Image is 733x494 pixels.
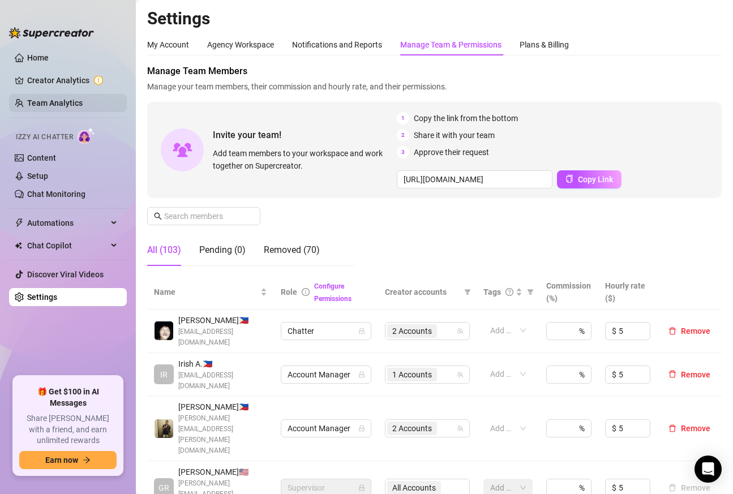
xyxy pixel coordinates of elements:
[387,368,437,381] span: 1 Accounts
[520,38,569,51] div: Plans & Billing
[385,286,460,298] span: Creator accounts
[147,8,722,29] h2: Settings
[358,484,365,491] span: lock
[27,98,83,108] a: Team Analytics
[288,366,365,383] span: Account Manager
[147,243,181,257] div: All (103)
[483,286,501,298] span: Tags
[15,218,24,227] span: thunderbolt
[147,65,722,78] span: Manage Team Members
[505,288,513,296] span: question-circle
[414,146,489,158] span: Approve their request
[457,371,464,378] span: team
[358,425,365,432] span: lock
[158,482,169,494] span: GR
[264,243,320,257] div: Removed (70)
[155,419,173,438] img: Allen Valenzuela
[27,293,57,302] a: Settings
[387,422,437,435] span: 2 Accounts
[565,175,573,183] span: copy
[392,422,432,435] span: 2 Accounts
[154,286,258,298] span: Name
[387,324,437,338] span: 2 Accounts
[27,237,108,255] span: Chat Copilot
[27,53,49,62] a: Home
[288,323,365,340] span: Chatter
[16,132,73,143] span: Izzy AI Chatter
[155,321,173,340] img: Chino Panyaco
[527,289,534,295] span: filter
[414,112,518,124] span: Copy the link from the bottom
[414,129,495,141] span: Share it with your team
[358,371,365,378] span: lock
[207,38,274,51] div: Agency Workspace
[19,413,117,446] span: Share [PERSON_NAME] with a friend, and earn unlimited rewards
[147,80,722,93] span: Manage your team members, their commission and hourly rate, and their permissions.
[178,401,267,413] span: [PERSON_NAME] 🇵🇭
[199,243,246,257] div: Pending (0)
[281,287,297,297] span: Role
[681,424,710,433] span: Remove
[292,38,382,51] div: Notifications and Reports
[525,283,536,300] span: filter
[457,425,464,432] span: team
[27,171,48,181] a: Setup
[288,420,365,437] span: Account Manager
[462,283,473,300] span: filter
[147,38,189,51] div: My Account
[15,242,22,250] img: Chat Copilot
[302,288,310,296] span: info-circle
[557,170,621,188] button: Copy Link
[358,328,365,334] span: lock
[213,147,392,172] span: Add team members to your workspace and work together on Supercreator.
[154,212,162,220] span: search
[19,386,117,409] span: 🎁 Get $100 in AI Messages
[392,325,432,337] span: 2 Accounts
[598,275,657,310] th: Hourly rate ($)
[78,127,95,144] img: AI Chatter
[27,190,85,199] a: Chat Monitoring
[147,275,274,310] th: Name
[695,456,722,483] div: Open Intercom Messenger
[160,368,168,381] span: IR
[19,451,117,469] button: Earn nowarrow-right
[664,422,715,435] button: Remove
[45,456,78,465] span: Earn now
[464,289,471,295] span: filter
[400,38,501,51] div: Manage Team & Permissions
[9,27,94,38] img: logo-BBDzfeDw.svg
[681,327,710,336] span: Remove
[178,314,267,327] span: [PERSON_NAME] 🇵🇭
[668,370,676,378] span: delete
[27,71,118,89] a: Creator Analytics exclamation-circle
[664,324,715,338] button: Remove
[397,129,409,141] span: 2
[27,214,108,232] span: Automations
[213,128,397,142] span: Invite your team!
[178,370,267,392] span: [EMAIL_ADDRESS][DOMAIN_NAME]
[578,175,613,184] span: Copy Link
[178,466,267,478] span: [PERSON_NAME] 🇺🇸
[178,358,267,370] span: Irish A. 🇵🇭
[314,282,352,303] a: Configure Permissions
[164,210,245,222] input: Search members
[664,368,715,381] button: Remove
[27,270,104,279] a: Discover Viral Videos
[27,153,56,162] a: Content
[392,368,432,381] span: 1 Accounts
[397,146,409,158] span: 3
[668,424,676,432] span: delete
[457,328,464,334] span: team
[681,370,710,379] span: Remove
[178,413,267,456] span: [PERSON_NAME][EMAIL_ADDRESS][PERSON_NAME][DOMAIN_NAME]
[397,112,409,124] span: 1
[178,327,267,348] span: [EMAIL_ADDRESS][DOMAIN_NAME]
[668,327,676,335] span: delete
[83,456,91,464] span: arrow-right
[539,275,598,310] th: Commission (%)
